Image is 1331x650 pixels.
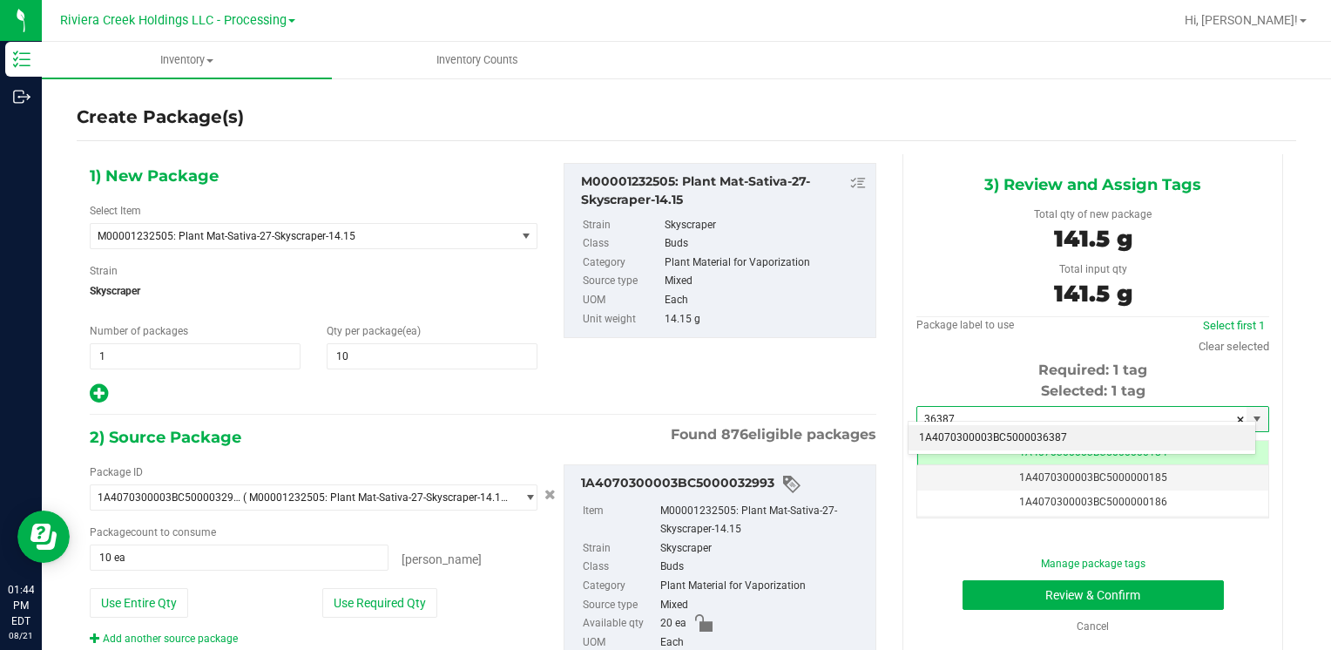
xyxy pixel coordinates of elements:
[1059,263,1127,275] span: Total input qty
[91,344,300,369] input: 1
[583,291,661,310] label: UOM
[328,344,537,369] input: 10
[1019,446,1167,458] span: 1A4070300003BC5000000184
[131,526,158,538] span: count
[90,391,108,403] span: Add new output
[332,42,622,78] a: Inventory Counts
[583,502,657,539] label: Item
[660,614,686,633] span: 20 ea
[583,596,657,615] label: Source type
[17,511,70,563] iframe: Resource center
[1054,225,1132,253] span: 141.5 g
[515,485,537,510] span: select
[60,13,287,28] span: Riviera Creek Holdings LLC - Processing
[1034,208,1152,220] span: Total qty of new package
[90,263,118,279] label: Strain
[660,596,867,615] div: Mixed
[98,491,243,504] span: 1A4070300003BC5000032993
[963,580,1224,610] button: Review & Confirm
[90,325,188,337] span: Number of packages
[327,325,421,337] span: Qty per package
[1235,407,1246,433] span: clear
[917,407,1247,431] input: Starting tag number
[581,474,867,495] div: 1A4070300003BC5000032993
[91,545,388,570] input: 10 ea
[90,633,238,645] a: Add another source package
[984,172,1201,198] span: 3) Review and Assign Tags
[322,588,437,618] button: Use Required Qty
[583,310,661,329] label: Unit weight
[90,203,141,219] label: Select Item
[660,502,867,539] div: M00001232505: Plant Mat-Sativa-27-Skyscraper-14.15
[1041,383,1145,399] span: Selected: 1 tag
[515,224,537,248] span: select
[13,51,30,68] inline-svg: Inventory
[402,325,421,337] span: (ea)
[583,539,657,559] label: Strain
[243,491,508,504] span: ( M00001232505: Plant Mat-Sativa-27-Skyscraper-14.15 )
[583,272,661,291] label: Source type
[98,230,492,242] span: M00001232505: Plant Mat-Sativa-27-Skyscraper-14.15
[413,52,542,68] span: Inventory Counts
[1019,471,1167,484] span: 1A4070300003BC5000000185
[539,483,561,508] button: Cancel button
[583,234,661,254] label: Class
[660,539,867,559] div: Skyscraper
[1038,362,1147,378] span: Required: 1 tag
[90,466,143,478] span: Package ID
[583,577,657,596] label: Category
[13,88,30,105] inline-svg: Outbound
[721,426,748,443] span: 876
[90,424,241,450] span: 2) Source Package
[665,310,868,329] div: 14.15 g
[583,216,661,235] label: Strain
[90,588,188,618] button: Use Entire Qty
[660,577,867,596] div: Plant Material for Vaporization
[1077,620,1109,633] a: Cancel
[583,254,661,273] label: Category
[8,582,34,629] p: 01:44 PM EDT
[581,173,867,209] div: M00001232505: Plant Mat-Sativa-27-Skyscraper-14.15
[1199,340,1269,353] a: Clear selected
[1203,319,1265,332] a: Select first 1
[90,278,537,304] span: Skyscraper
[402,552,482,566] span: [PERSON_NAME]
[90,526,216,538] span: Package to consume
[42,42,332,78] a: Inventory
[665,272,868,291] div: Mixed
[671,424,876,445] span: Found eligible packages
[665,254,868,273] div: Plant Material for Vaporization
[909,425,1255,451] li: 1A4070300003BC5000036387
[77,105,244,130] h4: Create Package(s)
[665,291,868,310] div: Each
[583,614,657,633] label: Available qty
[1041,558,1145,570] a: Manage package tags
[90,163,219,189] span: 1) New Package
[1054,280,1132,308] span: 141.5 g
[665,216,868,235] div: Skyscraper
[665,234,868,254] div: Buds
[583,558,657,577] label: Class
[1185,13,1298,27] span: Hi, [PERSON_NAME]!
[1247,407,1268,431] span: select
[42,52,332,68] span: Inventory
[660,558,867,577] div: Buds
[916,319,1014,331] span: Package label to use
[8,629,34,642] p: 08/21
[1019,496,1167,508] span: 1A4070300003BC5000000186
